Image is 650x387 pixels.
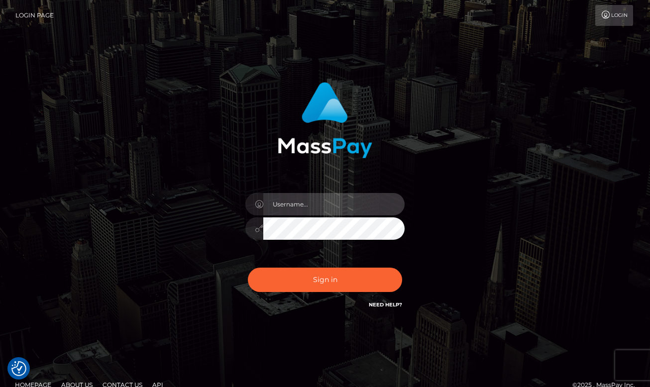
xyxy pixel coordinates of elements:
button: Consent Preferences [11,361,26,376]
input: Username... [263,193,405,215]
img: Revisit consent button [11,361,26,376]
a: Login Page [15,5,54,26]
button: Sign in [248,268,402,292]
img: MassPay Login [278,82,372,158]
a: Login [595,5,633,26]
a: Need Help? [369,301,402,308]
